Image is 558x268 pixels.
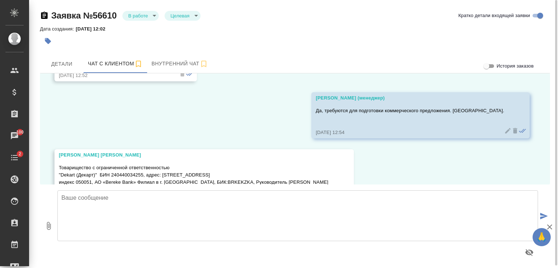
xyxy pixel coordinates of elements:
[76,26,111,32] p: [DATE] 12:02
[316,129,504,136] div: [DATE] 12:54
[151,59,208,68] span: Внутренний чат
[535,230,548,245] span: 🙏
[2,149,27,167] a: 2
[40,11,49,20] button: Скопировать ссылку
[14,150,25,158] span: 2
[44,60,79,69] span: Детали
[533,228,551,246] button: 🙏
[59,72,171,79] div: [DATE] 12:52
[59,151,328,159] div: [PERSON_NAME] [PERSON_NAME]
[88,59,143,68] span: Чат с клиентом
[126,13,150,19] button: В работе
[497,62,534,70] span: История заказов
[122,11,159,21] div: В работе
[40,26,76,32] p: Дата создания:
[316,107,504,114] p: Да, требуются для подготовки коммерческого предложения. [GEOGRAPHIC_DATA].
[84,55,147,73] button: 77089390429 (Мамедова Филиз) - (undefined)
[521,244,538,261] button: Предпросмотр
[59,164,328,186] p: Товарищество с ограниченной ответственностью "Dekart (Декарт)" БИН 240440034255, адрес: [STREET_A...
[165,11,200,21] div: В работе
[316,94,504,102] div: [PERSON_NAME] (менеджер)
[51,11,117,20] a: Заявка №56610
[458,12,530,19] span: Кратко детали входящей заявки
[40,33,56,49] button: Добавить тэг
[2,127,27,145] a: 100
[12,129,28,136] span: 100
[134,60,143,68] svg: Подписаться
[199,60,208,68] svg: Подписаться
[168,13,191,19] button: Целевая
